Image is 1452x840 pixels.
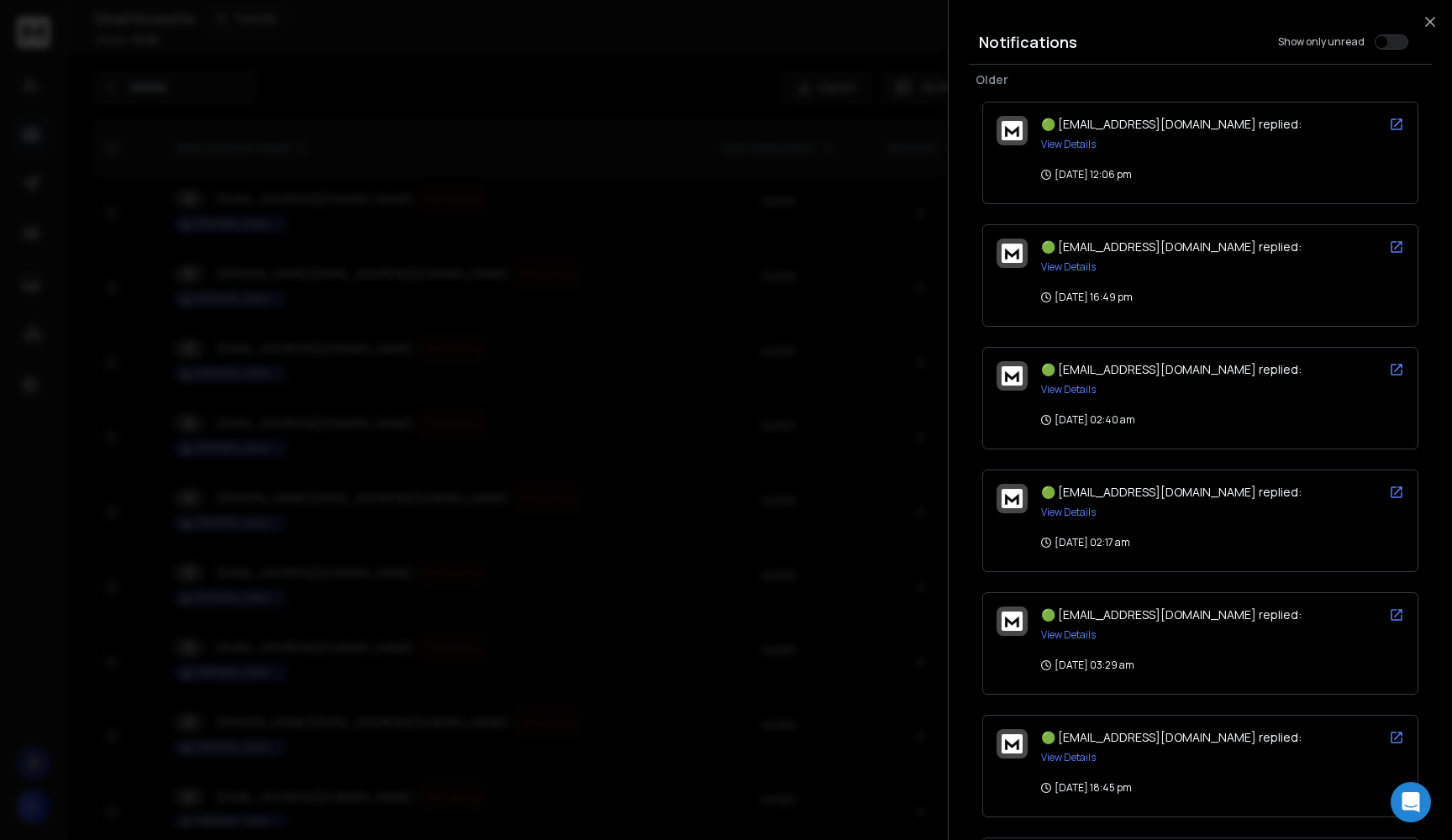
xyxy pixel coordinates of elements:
[1041,506,1096,519] button: View Details
[1041,628,1096,642] button: View Details
[1002,366,1023,386] img: logo
[1041,484,1302,500] span: 🟢 [EMAIL_ADDRESS][DOMAIN_NAME] replied:
[1041,781,1132,795] p: [DATE] 18:45 pm
[1041,383,1096,396] button: View Details
[1002,734,1023,753] img: logo
[979,30,1077,54] h3: Notifications
[976,71,1425,88] p: Older
[1391,782,1431,822] div: Open Intercom Messenger
[1041,168,1132,181] p: [DATE] 12:06 pm
[1002,244,1023,263] img: logo
[1041,413,1135,427] p: [DATE] 02:40 am
[1002,489,1023,508] img: logo
[1041,291,1133,304] p: [DATE] 16:49 pm
[1278,35,1365,49] label: Show only unread
[1041,606,1302,622] span: 🟢 [EMAIL_ADDRESS][DOMAIN_NAME] replied:
[1041,729,1302,745] span: 🟢 [EMAIL_ADDRESS][DOMAIN_NAME] replied:
[1041,116,1302,132] span: 🟢 [EMAIL_ADDRESS][DOMAIN_NAME] replied:
[1041,659,1134,672] p: [DATE] 03:29 am
[1002,612,1023,631] img: logo
[1002,121,1023,140] img: logo
[1041,361,1302,377] span: 🟢 [EMAIL_ADDRESS][DOMAIN_NAME] replied:
[1041,260,1096,274] button: View Details
[1041,138,1096,151] button: View Details
[1041,536,1130,549] p: [DATE] 02:17 am
[1041,239,1302,255] span: 🟢 [EMAIL_ADDRESS][DOMAIN_NAME] replied:
[1041,751,1096,764] button: View Details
